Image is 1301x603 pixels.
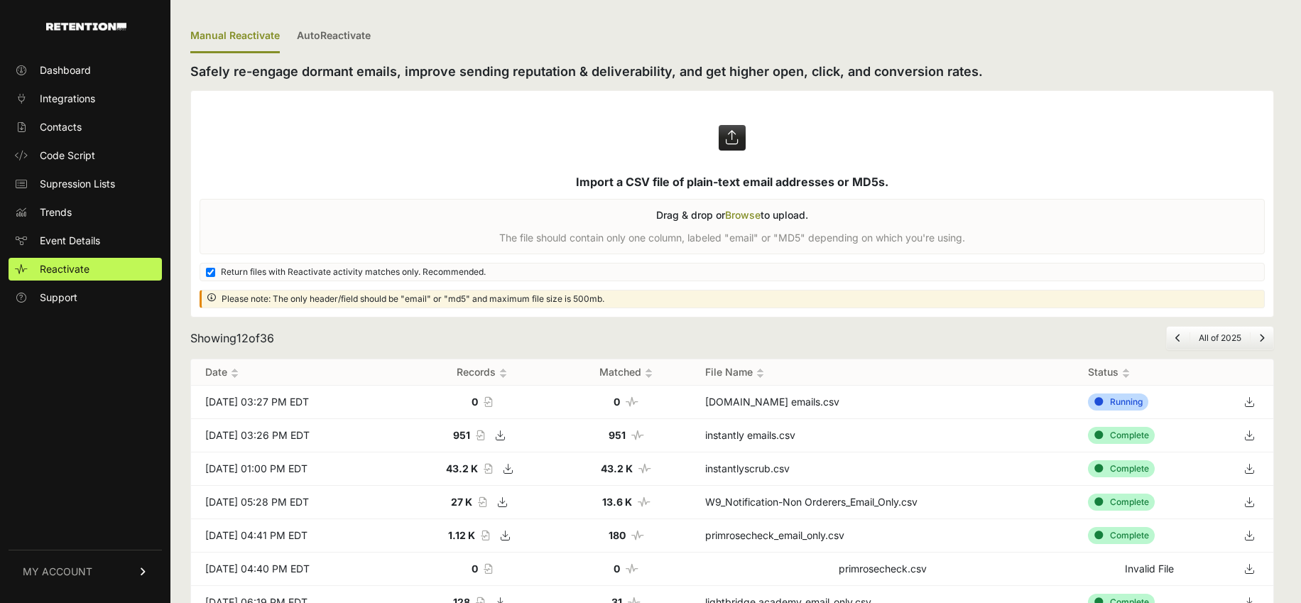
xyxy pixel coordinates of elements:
li: All of 2025 [1190,332,1250,344]
span: Code Script [40,148,95,163]
i: Record count of the file [481,531,489,540]
td: primrosecheck.csv [691,553,1074,586]
nav: Page navigation [1166,326,1274,350]
span: Trends [40,205,72,219]
td: instantly emails.csv [691,419,1074,452]
td: [DATE] 01:00 PM EDT [191,452,402,486]
i: Number of matched records [626,564,638,574]
td: [DATE] 04:40 PM EDT [191,553,402,586]
i: Number of matched records [638,464,651,474]
strong: 0 [614,563,620,575]
input: Return files with Reactivate activity matches only. Recommended. [206,268,215,277]
i: Number of matched records [638,497,650,507]
i: Number of matched records [626,397,638,407]
a: Previous [1175,332,1181,343]
th: Status [1074,359,1225,386]
a: Dashboard [9,59,162,82]
th: Matched [561,359,691,386]
span: Dashboard [40,63,91,77]
a: Code Script [9,144,162,167]
div: Running [1088,393,1148,411]
span: Support [40,290,77,305]
strong: 951 [609,429,626,441]
td: [DATE] 03:26 PM EDT [191,419,402,452]
span: Integrations [40,92,95,106]
img: no_sort-eaf950dc5ab64cae54d48a5578032e96f70b2ecb7d747501f34c8f2db400fb66.gif [231,368,239,379]
a: Next [1259,332,1265,343]
i: Record count of the file [484,464,492,474]
td: instantlyscrub.csv [691,452,1074,486]
strong: 1.12 K [448,529,475,541]
a: MY ACCOUNT [9,550,162,593]
a: Contacts [9,116,162,138]
td: Invalid File [1074,553,1225,586]
a: Supression Lists [9,173,162,195]
div: Showing of [190,330,274,347]
a: Event Details [9,229,162,252]
td: W9_Notification-Non Orderers_Email_Only.csv [691,486,1074,519]
td: [DATE] 05:28 PM EDT [191,486,402,519]
i: Record count of the file [478,497,486,507]
td: [DOMAIN_NAME] emails.csv [691,386,1074,419]
th: Date [191,359,402,386]
i: Record count of the file [476,430,484,440]
a: Reactivate [9,258,162,281]
td: [DATE] 04:41 PM EDT [191,519,402,553]
th: Records [402,359,561,386]
span: Event Details [40,234,100,248]
span: Return files with Reactivate activity matches only. Recommended. [221,266,486,278]
h2: Safely re-engage dormant emails, improve sending reputation & deliverability, and get higher open... [190,62,1274,82]
strong: 43.2 K [446,462,478,474]
span: Reactivate [40,262,89,276]
img: no_sort-eaf950dc5ab64cae54d48a5578032e96f70b2ecb7d747501f34c8f2db400fb66.gif [645,368,653,379]
a: Trends [9,201,162,224]
strong: 27 K [451,496,472,508]
div: Complete [1088,427,1155,444]
strong: 180 [609,529,626,541]
span: 36 [260,331,274,345]
span: MY ACCOUNT [23,565,92,579]
strong: 0 [472,396,478,408]
i: Record count of the file [484,564,492,574]
span: Contacts [40,120,82,134]
span: 12 [236,331,249,345]
div: Complete [1088,527,1155,544]
strong: 951 [453,429,470,441]
a: Support [9,286,162,309]
img: no_sort-eaf950dc5ab64cae54d48a5578032e96f70b2ecb7d747501f34c8f2db400fb66.gif [499,368,507,379]
div: Complete [1088,460,1155,477]
strong: 13.6 K [602,496,632,508]
div: Manual Reactivate [190,20,280,53]
img: no_sort-eaf950dc5ab64cae54d48a5578032e96f70b2ecb7d747501f34c8f2db400fb66.gif [1122,368,1130,379]
a: AutoReactivate [297,20,371,53]
strong: 0 [472,563,478,575]
i: Number of matched records [631,430,644,440]
span: Supression Lists [40,177,115,191]
td: [DATE] 03:27 PM EDT [191,386,402,419]
strong: 0 [614,396,620,408]
img: Retention.com [46,23,126,31]
a: Integrations [9,87,162,110]
i: Record count of the file [484,397,492,407]
td: primrosecheck_email_only.csv [691,519,1074,553]
strong: 43.2 K [601,462,633,474]
th: File Name [691,359,1074,386]
img: no_sort-eaf950dc5ab64cae54d48a5578032e96f70b2ecb7d747501f34c8f2db400fb66.gif [756,368,764,379]
div: Complete [1088,494,1155,511]
i: Number of matched records [631,531,644,540]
